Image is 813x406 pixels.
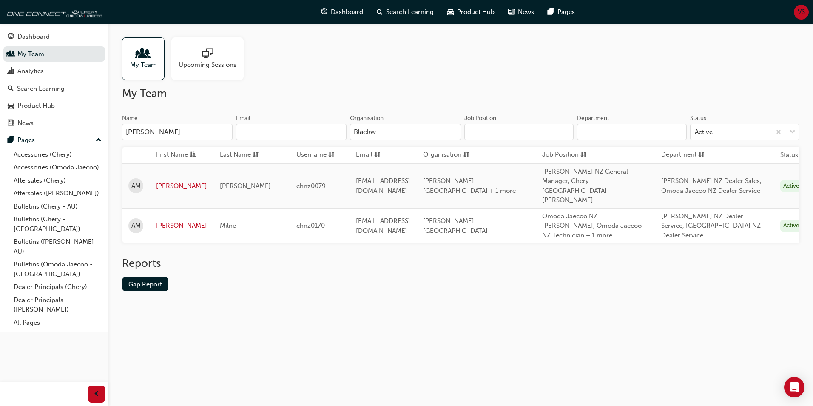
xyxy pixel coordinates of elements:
[8,33,14,41] span: guage-icon
[386,7,434,17] span: Search Learning
[8,51,14,58] span: people-icon
[8,137,14,144] span: pages-icon
[17,101,55,111] div: Product Hub
[374,150,381,160] span: sorting-icon
[780,220,802,232] div: Active
[661,150,696,160] span: Department
[122,257,799,270] h2: Reports
[10,148,105,161] a: Accessories (Chery)
[518,7,534,17] span: News
[314,3,370,21] a: guage-iconDashboard
[423,150,470,160] button: Organisationsorting-icon
[10,200,105,213] a: Bulletins (Chery - AU)
[296,222,325,229] span: chnz0170
[3,132,105,148] button: Pages
[370,3,441,21] a: search-iconSearch Learning
[220,150,267,160] button: Last Namesorting-icon
[96,135,102,146] span: up-icon
[17,66,44,76] div: Analytics
[122,277,168,291] a: Gap Report
[661,177,762,194] span: [PERSON_NAME] NZ Dealer Sales, Omoda Jaecoo NZ Dealer Service
[8,85,14,93] span: search-icon
[577,124,687,140] input: Department
[156,150,203,160] button: First Nameasc-icon
[179,60,236,70] span: Upcoming Sessions
[138,48,149,60] span: people-icon
[321,7,327,17] span: guage-icon
[3,81,105,97] a: Search Learning
[253,150,259,160] span: sorting-icon
[296,150,327,160] span: Username
[557,7,575,17] span: Pages
[3,29,105,45] a: Dashboard
[508,7,515,17] span: news-icon
[156,150,188,160] span: First Name
[441,3,501,21] a: car-iconProduct Hub
[131,181,141,191] span: AM
[501,3,541,21] a: news-iconNews
[220,222,236,229] span: Milne
[17,118,34,128] div: News
[661,150,708,160] button: Departmentsorting-icon
[328,150,335,160] span: sorting-icon
[122,124,233,140] input: Name
[3,27,105,132] button: DashboardMy TeamAnalyticsSearch LearningProduct HubNews
[377,7,383,17] span: search-icon
[356,217,410,234] span: [EMAIL_ADDRESS][DOMAIN_NAME]
[790,127,796,138] span: down-icon
[542,150,589,160] button: Job Positionsorting-icon
[3,98,105,114] a: Product Hub
[17,84,65,94] div: Search Learning
[8,68,14,75] span: chart-icon
[8,102,14,110] span: car-icon
[3,46,105,62] a: My Team
[122,114,138,123] div: Name
[94,389,100,400] span: prev-icon
[3,115,105,131] a: News
[10,294,105,316] a: Dealer Principals ([PERSON_NAME])
[794,5,809,20] button: VS
[131,221,141,231] span: AM
[784,377,804,397] div: Open Intercom Messenger
[577,114,609,123] div: Department
[220,150,251,160] span: Last Name
[542,212,642,239] span: Omoda Jaecoo NZ [PERSON_NAME], Omoda Jaecoo NZ Technician + 1 more
[463,150,469,160] span: sorting-icon
[10,316,105,329] a: All Pages
[542,168,628,204] span: [PERSON_NAME] NZ General Manager, Chery [GEOGRAPHIC_DATA] [PERSON_NAME]
[542,150,579,160] span: Job Position
[423,150,461,160] span: Organisation
[331,7,363,17] span: Dashboard
[548,7,554,17] span: pages-icon
[695,127,713,137] div: Active
[17,135,35,145] div: Pages
[780,150,798,160] th: Status
[3,63,105,79] a: Analytics
[350,114,384,123] div: Organisation
[190,150,196,160] span: asc-icon
[10,235,105,258] a: Bulletins ([PERSON_NAME] - AU)
[156,181,207,191] a: [PERSON_NAME]
[171,37,250,80] a: Upcoming Sessions
[17,32,50,42] div: Dashboard
[4,3,102,20] img: oneconnect
[8,120,14,127] span: news-icon
[10,187,105,200] a: Aftersales ([PERSON_NAME])
[457,7,495,17] span: Product Hub
[10,258,105,280] a: Bulletins (Omoda Jaecoo - [GEOGRAPHIC_DATA])
[464,114,496,123] div: Job Position
[580,150,587,160] span: sorting-icon
[798,7,805,17] span: VS
[541,3,582,21] a: pages-iconPages
[356,177,410,194] span: [EMAIL_ADDRESS][DOMAIN_NAME]
[423,217,488,234] span: [PERSON_NAME] [GEOGRAPHIC_DATA]
[464,124,574,140] input: Job Position
[661,212,761,239] span: [PERSON_NAME] NZ Dealer Service, [GEOGRAPHIC_DATA] NZ Dealer Service
[350,124,461,140] input: Organisation
[122,37,171,80] a: My Team
[130,60,157,70] span: My Team
[202,48,213,60] span: sessionType_ONLINE_URL-icon
[423,177,516,194] span: [PERSON_NAME] [GEOGRAPHIC_DATA] + 1 more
